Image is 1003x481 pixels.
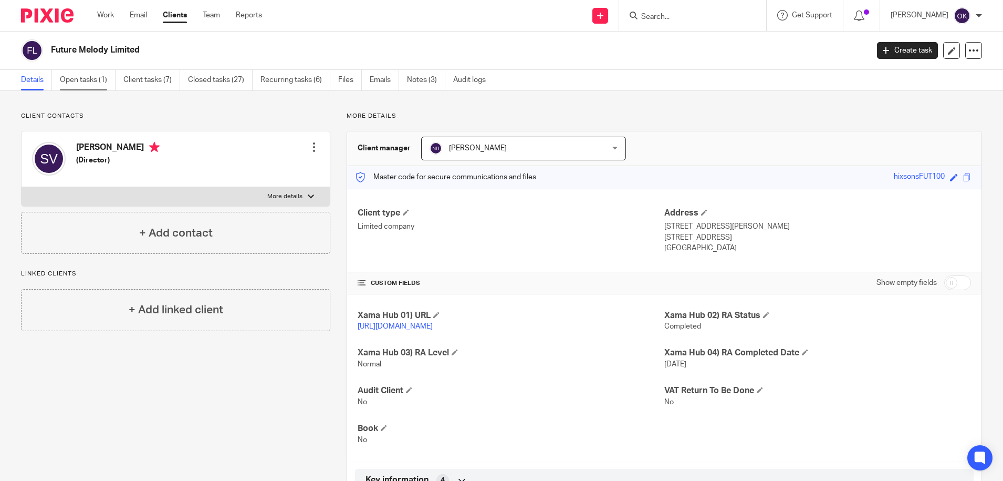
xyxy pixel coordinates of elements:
h4: VAT Return To Be Done [664,385,971,396]
h4: Address [664,208,971,219]
p: More details [347,112,982,120]
h4: Client type [358,208,664,219]
i: Primary [149,142,160,152]
a: Files [338,70,362,90]
img: svg%3E [954,7,970,24]
h4: Book [358,423,664,434]
h4: Xama Hub 04) RA Completed Date [664,347,971,359]
img: svg%3E [32,142,66,176]
a: Closed tasks (27) [188,70,253,90]
img: Pixie [21,8,74,23]
span: No [358,436,367,444]
p: Limited company [358,221,664,232]
a: Clients [163,10,187,21]
a: Details [21,70,52,90]
a: Work [97,10,114,21]
span: Completed [664,323,701,330]
h4: Xama Hub 02) RA Status [664,310,971,321]
label: Show empty fields [876,278,937,288]
a: Team [203,10,220,21]
img: svg%3E [430,142,442,155]
a: Recurring tasks (6) [260,70,330,90]
h4: Xama Hub 01) URL [358,310,664,321]
a: Email [130,10,147,21]
span: [PERSON_NAME] [449,145,507,152]
p: Client contacts [21,112,330,120]
a: Notes (3) [407,70,445,90]
span: Get Support [792,12,832,19]
h4: + Add linked client [129,302,223,318]
p: [STREET_ADDRESS][PERSON_NAME] [664,221,971,232]
a: Client tasks (7) [123,70,180,90]
h4: CUSTOM FIELDS [358,279,664,288]
div: hixsonsFUT100 [894,171,945,183]
span: No [664,398,674,406]
a: Open tasks (1) [60,70,116,90]
h5: (Director) [76,155,160,166]
a: Reports [236,10,262,21]
p: More details [267,192,302,201]
img: svg%3E [21,39,43,62]
span: [DATE] [664,361,686,368]
a: Audit logs [453,70,494,90]
p: [PERSON_NAME] [891,10,948,21]
a: Create task [877,42,938,59]
h4: + Add contact [139,225,213,241]
input: Search [640,13,735,22]
a: [URL][DOMAIN_NAME] [358,323,433,330]
span: No [358,398,367,406]
span: Normal [358,361,381,368]
h2: Future Melody Limited [51,45,699,56]
p: Master code for secure communications and files [355,172,536,182]
h3: Client manager [358,143,411,153]
p: [GEOGRAPHIC_DATA] [664,243,971,253]
h4: Audit Client [358,385,664,396]
p: Linked clients [21,270,330,278]
a: Emails [370,70,399,90]
h4: Xama Hub 03) RA Level [358,347,664,359]
p: [STREET_ADDRESS] [664,232,971,243]
h4: [PERSON_NAME] [76,142,160,155]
